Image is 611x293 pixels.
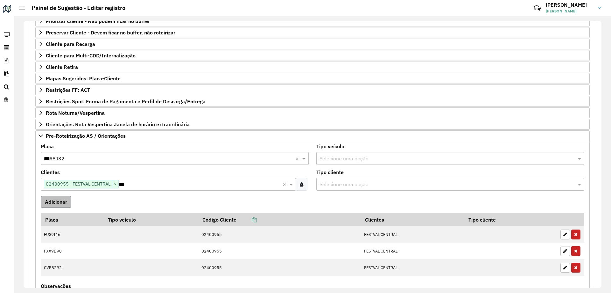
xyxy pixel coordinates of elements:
[35,107,590,118] a: Rota Noturna/Vespertina
[361,213,464,226] th: Clientes
[316,143,344,150] label: Tipo veículo
[35,130,590,141] a: Pre-Roteirização AS / Orientações
[46,133,126,138] span: Pre-Roteirização AS / Orientações
[546,2,593,8] h3: [PERSON_NAME]
[41,213,103,226] th: Placa
[283,180,288,188] span: Clear all
[46,30,175,35] span: Preservar Cliente - Devem ficar no buffer, não roteirizar
[35,16,590,26] a: Priorizar Cliente - Não podem ficar no buffer
[41,168,60,176] label: Clientes
[112,180,118,188] span: ×
[41,226,103,243] td: FUS9I46
[198,243,361,259] td: 02400955
[361,226,464,243] td: FESTVAL CENTRAL
[46,18,150,24] span: Priorizar Cliente - Não podem ficar no buffer
[46,122,190,127] span: Orientações Rota Vespertina Janela de horário extraordinária
[35,119,590,130] a: Orientações Rota Vespertina Janela de horário extraordinária
[236,216,257,223] a: Copiar
[46,64,78,70] span: Cliente Retira
[25,4,125,11] h2: Painel de Sugestão - Editar registro
[46,99,206,104] span: Restrições Spot: Forma de Pagamento e Perfil de Descarga/Entrega
[46,76,121,81] span: Mapas Sugeridos: Placa-Cliente
[35,96,590,107] a: Restrições Spot: Forma de Pagamento e Perfil de Descarga/Entrega
[46,53,136,58] span: Cliente para Multi-CDD/Internalização
[46,87,90,92] span: Restrições FF: ACT
[35,27,590,38] a: Preservar Cliente - Devem ficar no buffer, não roteirizar
[198,226,361,243] td: 02400955
[361,259,464,276] td: FESTVAL CENTRAL
[41,143,54,150] label: Placa
[41,282,71,290] label: Observações
[35,62,590,72] a: Cliente Retira
[35,73,590,84] a: Mapas Sugeridos: Placa-Cliente
[464,213,557,226] th: Tipo cliente
[35,50,590,61] a: Cliente para Multi-CDD/Internalização
[198,259,361,276] td: 02400955
[361,243,464,259] td: FESTVAL CENTRAL
[41,243,103,259] td: FXX9D90
[316,168,344,176] label: Tipo cliente
[530,1,544,15] a: Contato Rápido
[41,196,71,208] button: Adicionar
[295,155,301,162] span: Clear all
[44,180,112,188] span: 02400955 - FESTVAL CENTRAL
[546,8,593,14] span: [PERSON_NAME]
[46,41,95,47] span: Cliente para Recarga
[46,110,105,115] span: Rota Noturna/Vespertina
[198,213,361,226] th: Código Cliente
[35,84,590,95] a: Restrições FF: ACT
[35,39,590,49] a: Cliente para Recarga
[103,213,198,226] th: Tipo veículo
[41,259,103,276] td: CVP8292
